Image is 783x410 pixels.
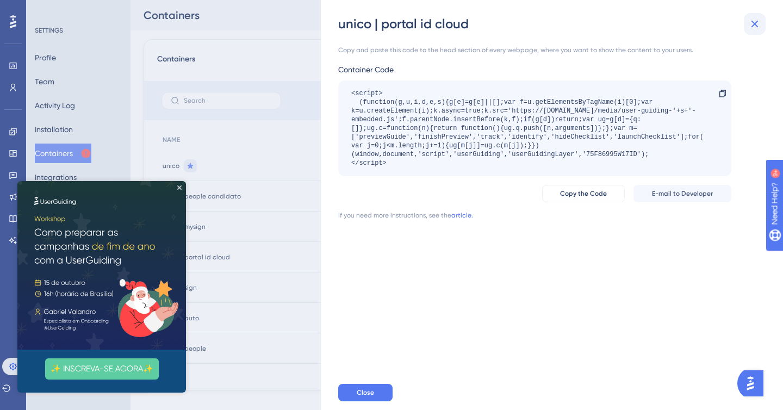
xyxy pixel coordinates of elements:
[338,46,731,54] div: Copy and paste this code to the head section of every webpage, where you want to show the content...
[357,388,374,397] span: Close
[338,63,731,76] div: Container Code
[652,189,713,198] span: E-mail to Developer
[451,211,473,220] a: article.
[351,89,707,167] div: <script> (function(g,u,i,d,e,s){g[e]=g[e]||[];var f=u.getElementsByTagName(i)[0];var k=u.createEl...
[338,384,393,401] button: Close
[338,211,451,220] div: If you need more instructions, see the
[560,189,607,198] span: Copy the Code
[737,367,770,400] iframe: UserGuiding AI Assistant Launcher
[338,15,768,33] div: unico | portal id cloud
[542,185,625,202] button: Copy the Code
[160,4,164,9] div: Close Preview
[26,3,68,16] span: Need Help?
[633,185,731,202] button: E-mail to Developer
[28,177,141,198] button: ✨ INSCREVA-SE AGORA✨
[74,5,80,14] div: 9+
